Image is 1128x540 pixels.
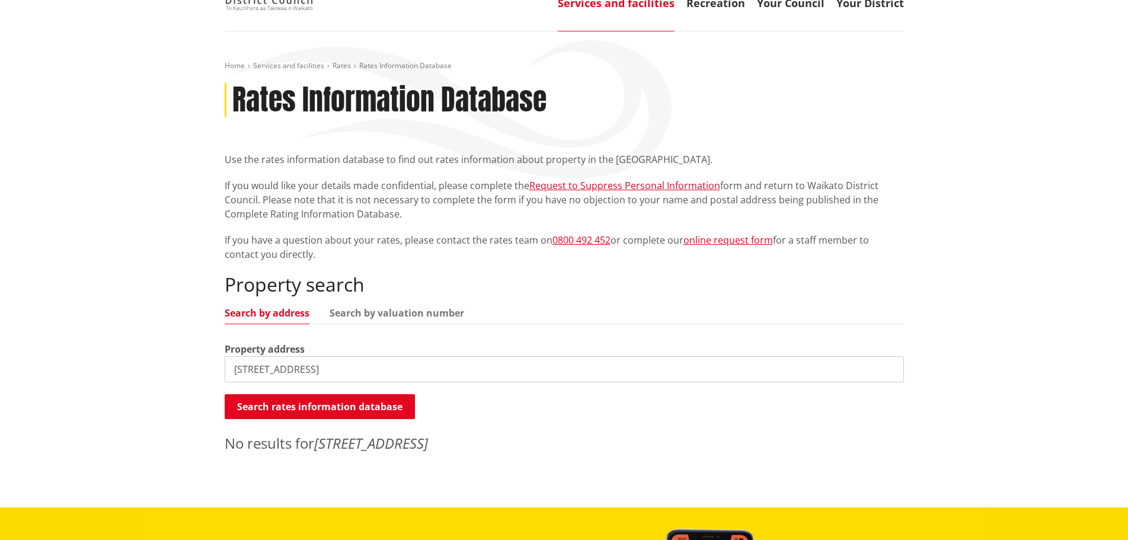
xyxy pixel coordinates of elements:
[225,273,904,296] h2: Property search
[253,60,324,71] a: Services and facilities
[333,60,351,71] a: Rates
[225,178,904,221] p: If you would like your details made confidential, please complete the form and return to Waikato ...
[225,60,245,71] a: Home
[529,179,720,192] a: Request to Suppress Personal Information
[225,61,904,71] nav: breadcrumb
[225,356,904,382] input: e.g. Duke Street NGARUAWAHIA
[225,433,904,454] p: No results for
[330,308,464,318] a: Search by valuation number
[683,234,773,247] a: online request form
[225,342,305,356] label: Property address
[225,394,415,419] button: Search rates information database
[225,233,904,261] p: If you have a question about your rates, please contact the rates team on or complete our for a s...
[552,234,611,247] a: 0800 492 452
[1073,490,1116,533] iframe: Messenger Launcher
[232,83,547,117] h1: Rates Information Database
[314,433,428,453] em: [STREET_ADDRESS]
[359,60,452,71] span: Rates Information Database
[225,308,309,318] a: Search by address
[225,152,904,167] p: Use the rates information database to find out rates information about property in the [GEOGRAPHI...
